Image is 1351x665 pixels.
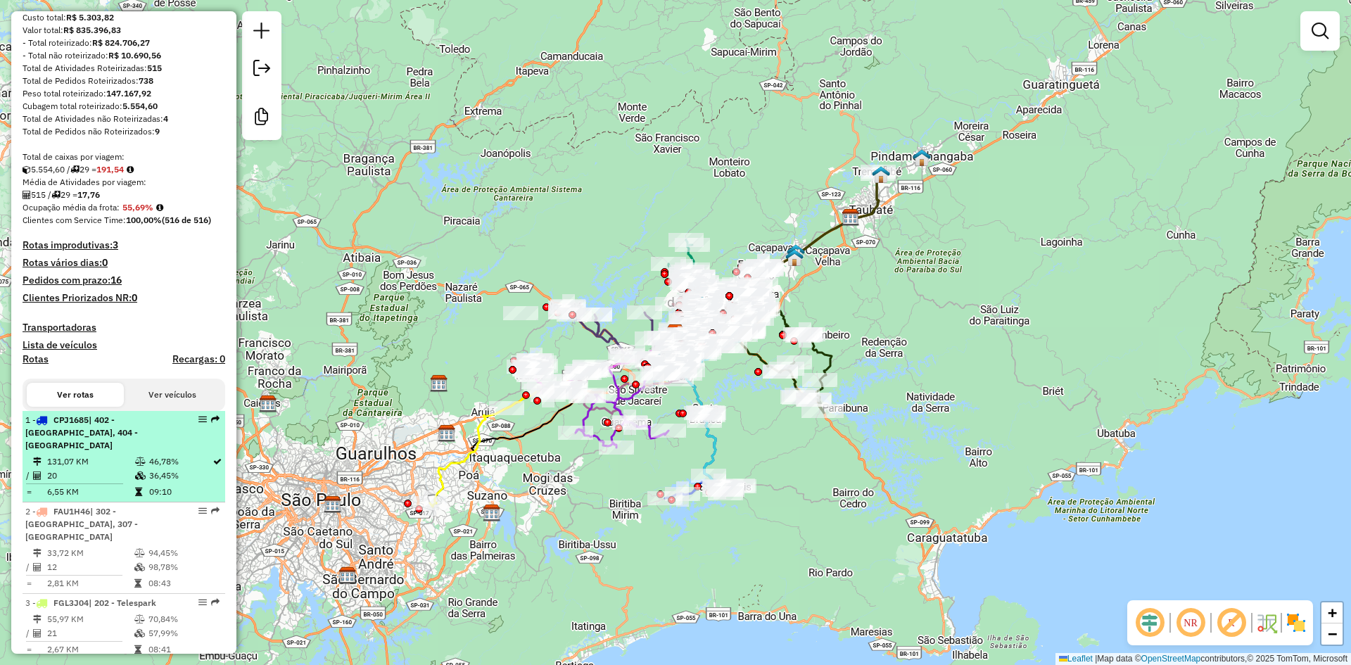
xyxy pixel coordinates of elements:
h4: Clientes Priorizados NR: [23,292,225,304]
img: Fluxo de ruas [1255,612,1278,634]
td: 36,45% [148,469,212,483]
td: / [25,626,32,640]
i: Tempo total em rota [134,645,141,654]
h4: Lista de veículos [23,339,225,351]
i: % de utilização do peso [134,549,145,557]
div: Atividade não roteirizada - LUCILENE BARBOSA [503,306,538,320]
td: 33,72 KM [46,546,134,560]
div: Atividade não roteirizada - VALDECIR PETTENACE [734,289,769,303]
strong: 738 [139,75,153,86]
span: | 202 - Telespark [89,597,156,608]
td: 08:41 [148,642,219,657]
td: 21 [46,626,134,640]
em: Média calculada utilizando a maior ocupação (%Peso ou %Cubagem) de cada rota da sessão. Rotas cro... [156,203,163,212]
span: 3 - [25,597,156,608]
i: Total de Atividades [33,629,42,638]
td: = [25,642,32,657]
img: CDD Teste [785,248,804,267]
td: 2,81 KM [46,576,134,590]
a: Criar modelo [248,103,276,134]
strong: 4 [163,113,168,124]
strong: 55,69% [122,202,153,213]
div: Peso total roteirizado: [23,87,225,100]
a: Nova sessão e pesquisa [248,17,276,49]
span: + [1328,604,1337,621]
div: 515 / 29 = [23,189,225,201]
i: % de utilização da cubagem [134,563,145,571]
td: 131,07 KM [46,455,134,469]
td: 08:43 [148,576,219,590]
img: 615 UDC Light SJC Centro [693,296,711,314]
strong: 0 [132,291,137,304]
img: CDD Suzano [483,504,501,522]
button: Ver veículos [124,383,221,407]
span: Clientes com Service Time: [23,215,126,225]
span: 2 - [25,506,138,542]
i: Distância Total [33,615,42,623]
strong: 515 [147,63,162,73]
a: Exibir filtros [1306,17,1334,45]
strong: R$ 5.303,82 [66,12,114,23]
span: | [1095,654,1097,664]
td: 6,55 KM [46,485,134,499]
i: % de utilização do peso [135,457,146,466]
strong: 9 [155,126,160,137]
td: = [25,576,32,590]
h4: Rotas [23,353,49,365]
i: % de utilização do peso [134,615,145,623]
em: Rota exportada [211,598,220,607]
span: Ocultar deslocamento [1133,606,1167,640]
td: 20 [46,469,134,483]
td: 98,78% [148,560,219,574]
div: Total de Pedidos Roteirizados: [23,75,225,87]
div: 5.554,60 / 29 = [23,163,225,176]
img: Tremembe [872,165,890,184]
td: 09:10 [148,485,212,499]
strong: R$ 835.396,83 [63,25,121,35]
div: Total de Atividades Roteirizadas: [23,62,225,75]
a: Zoom out [1321,623,1343,645]
img: CDD São José dos Campos [666,324,685,342]
div: Total de Atividades não Roteirizadas: [23,113,225,125]
strong: 191,54 [96,164,124,175]
span: Ocupação média da frota: [23,202,120,213]
span: 1 - [25,414,138,450]
h4: Recargas: 0 [172,353,225,365]
span: FGL3J04 [53,597,89,608]
div: Valor total: [23,24,225,37]
span: − [1328,625,1337,642]
i: Total de Atividades [33,563,42,571]
div: - Total roteirizado: [23,37,225,49]
div: Cubagem total roteirizado: [23,100,225,113]
span: | 402 - [GEOGRAPHIC_DATA], 404 - [GEOGRAPHIC_DATA] [25,414,138,450]
i: Meta Caixas/viagem: 194,10 Diferença: -2,56 [127,165,134,174]
td: 12 [46,560,134,574]
strong: 16 [110,274,122,286]
td: / [25,560,32,574]
h4: Pedidos com prazo: [23,274,122,286]
div: Custo total: [23,11,225,24]
strong: 5.554,60 [122,101,158,111]
button: Ver rotas [27,383,124,407]
h4: Rotas improdutivas: [23,239,225,251]
i: Distância Total [33,549,42,557]
td: 94,45% [148,546,219,560]
img: CDD Norte [259,395,277,413]
i: Total de Atividades [33,471,42,480]
strong: 100,00% [126,215,162,225]
strong: 0 [102,256,108,269]
i: % de utilização da cubagem [135,471,146,480]
a: Exportar sessão [248,54,276,86]
img: Pindamonhangaba [913,148,931,167]
i: Tempo total em rota [134,579,141,588]
a: OpenStreetMap [1141,654,1201,664]
img: CDD Guarulhos [438,424,456,443]
i: Cubagem total roteirizado [23,165,31,174]
img: CDD Diadema [338,566,357,585]
span: CPJ1685 [53,414,89,425]
img: Exibir/Ocultar setores [1285,612,1307,634]
td: 57,99% [148,626,219,640]
strong: 3 [113,239,118,251]
img: Caçapava [787,243,805,262]
h4: Transportadoras [23,322,225,334]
